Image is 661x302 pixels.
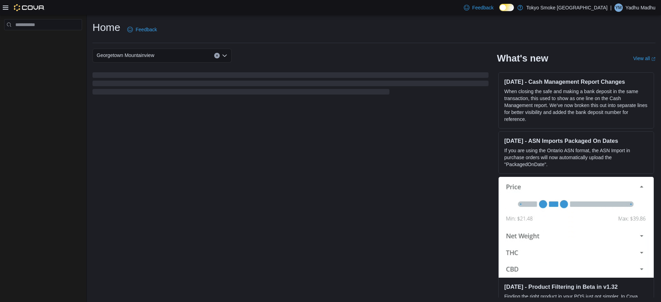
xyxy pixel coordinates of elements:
[615,3,622,12] span: YM
[651,57,655,61] svg: External link
[626,3,655,12] p: Yadhu Madhu
[222,53,227,58] button: Open list of options
[504,283,648,290] h3: [DATE] - Product Filtering in Beta in v1.32
[97,51,154,59] span: Georgetown Mountainview
[214,53,220,58] button: Clear input
[610,3,612,12] p: |
[526,3,608,12] p: Tokyo Smoke [GEOGRAPHIC_DATA]
[136,26,157,33] span: Feedback
[14,4,45,11] img: Cova
[504,78,648,85] h3: [DATE] - Cash Management Report Changes
[472,4,493,11] span: Feedback
[461,1,496,15] a: Feedback
[4,32,82,48] nav: Complex example
[504,147,648,168] p: If you are using the Ontario ASN format, the ASN Import in purchase orders will now automatically...
[504,137,648,144] h3: [DATE] - ASN Imports Packaged On Dates
[499,4,514,11] input: Dark Mode
[497,53,548,64] h2: What's new
[633,56,655,61] a: View allExternal link
[92,21,120,34] h1: Home
[92,74,489,96] span: Loading
[614,3,623,12] div: Yadhu Madhu
[504,88,648,123] p: When closing the safe and making a bank deposit in the same transaction, this used to show as one...
[124,23,160,36] a: Feedback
